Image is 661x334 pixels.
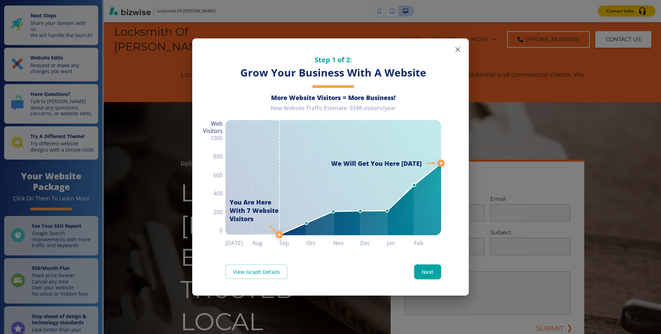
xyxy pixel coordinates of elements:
[225,55,441,64] h5: Step 1 of 2:
[306,238,333,248] h6: Oct
[252,238,279,248] h6: Aug
[225,66,441,80] h3: Grow Your Business With A Website
[225,105,441,117] div: New Website Traffic Estimate: 9348 visitors/year
[225,238,252,248] h6: [DATE]
[225,93,441,102] h6: More Website Visitors = More Business!
[333,238,360,248] h6: Nov
[360,238,387,248] h6: Dec
[225,264,288,279] a: View Graph Details
[387,238,414,248] h6: Jan
[414,238,441,248] h6: Feb
[414,264,441,279] button: Next
[279,238,306,248] h6: Sep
